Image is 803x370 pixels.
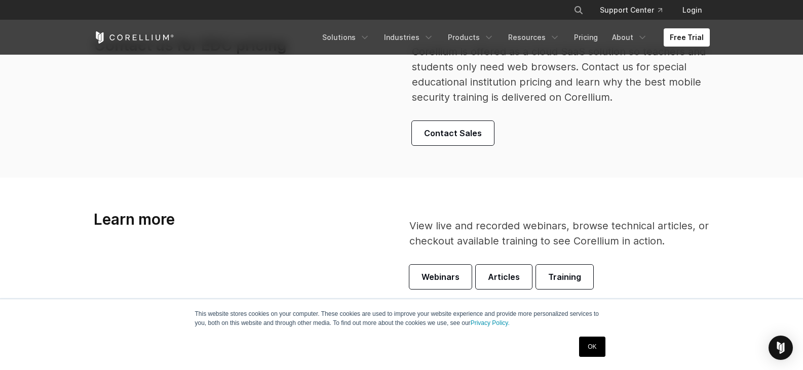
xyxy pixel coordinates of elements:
div: Navigation Menu [316,28,710,47]
a: About [606,28,654,47]
p: View live and recorded webinars, browse technical articles, or checkout available training to see... [409,218,710,249]
span: Contact Sales [424,127,482,139]
div: Open Intercom Messenger [769,336,793,360]
a: Industries [378,28,440,47]
a: Contact Sales [412,121,494,145]
a: Support Center [592,1,670,19]
a: Articles [476,265,532,289]
a: Pricing [568,28,604,47]
p: Corellium is offered as a cloud SaaS solution so teachers and students only need web browsers. Co... [412,44,710,105]
a: Corellium Home [94,31,174,44]
a: Login [674,1,710,19]
h3: Learn more [94,210,353,229]
a: Privacy Policy. [471,319,510,326]
div: Navigation Menu [561,1,710,19]
a: Webinars [409,265,472,289]
span: Webinars [422,271,460,283]
a: OK [579,337,605,357]
span: Training [548,271,581,283]
a: Training [536,265,593,289]
a: Solutions [316,28,376,47]
a: Products [442,28,500,47]
p: This website stores cookies on your computer. These cookies are used to improve your website expe... [195,309,608,327]
a: Resources [502,28,566,47]
span: Articles [488,271,520,283]
button: Search [569,1,588,19]
a: Free Trial [664,28,710,47]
